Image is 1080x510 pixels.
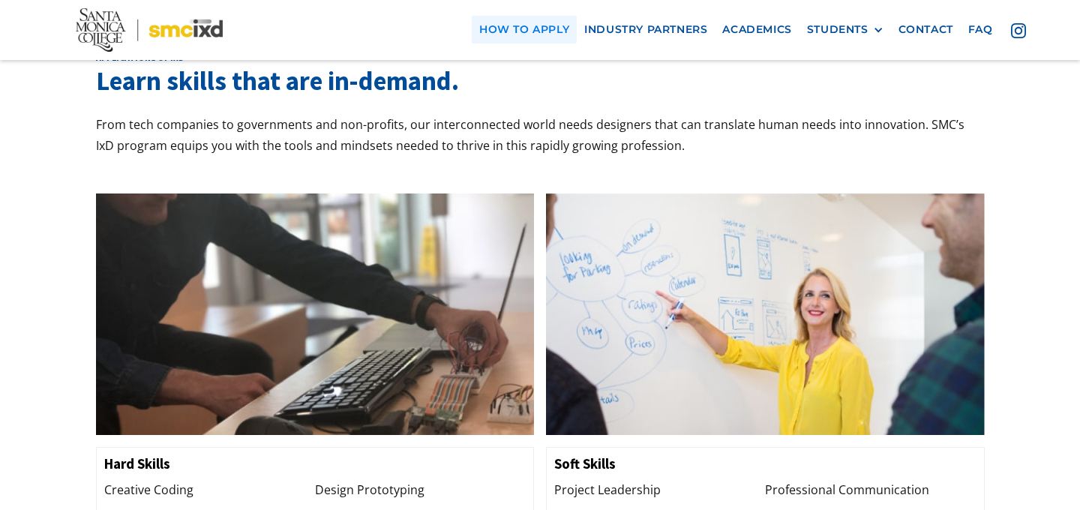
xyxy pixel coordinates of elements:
h3: Soft Skills [554,455,976,472]
a: contact [891,16,961,43]
div: STUDENTS [807,23,868,36]
img: Santa Monica College - SMC IxD logo [76,8,223,52]
img: icon - instagram [1011,22,1026,37]
a: faq [961,16,1000,43]
a: how to apply [472,16,577,43]
a: Academics [715,16,799,43]
div: Professional Communication [765,480,976,500]
div: Project Leadership [554,480,765,500]
a: industry partners [577,16,715,43]
h3: Learn skills that are in-demand. [96,63,985,100]
div: STUDENTS [807,23,883,36]
div: Creative Coding [104,480,315,500]
p: From tech companies to governments and non-profits, our interconnected world needs designers that... [96,115,985,155]
div: Design Prototyping [315,480,526,500]
h3: Hard Skills [104,455,526,472]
